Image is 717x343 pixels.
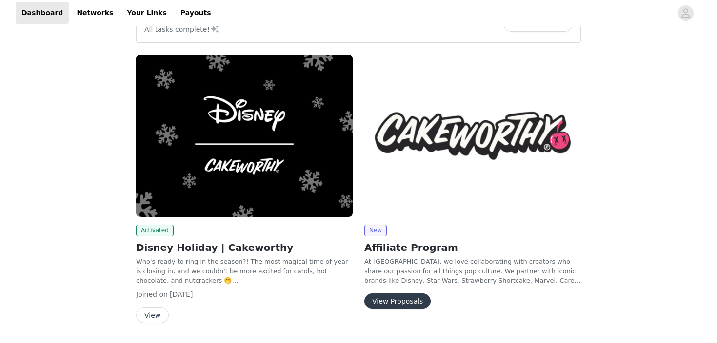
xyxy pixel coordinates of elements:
a: Networks [71,2,119,24]
button: View [136,307,169,323]
span: New [364,225,387,236]
a: Dashboard [16,2,69,24]
h2: Affiliate Program [364,240,581,255]
p: Who's ready to ring in the season?! The most magical time of year is closing in, and we couldn't ... [136,257,353,286]
a: Your Links [121,2,173,24]
div: avatar [681,5,690,21]
span: Activated [136,225,174,236]
img: Cakeworthy [364,55,581,217]
p: All tasks complete! [144,23,219,35]
a: View [136,312,169,319]
h2: Disney Holiday | Cakeworthy [136,240,353,255]
a: Payouts [175,2,217,24]
span: Joined on [136,290,168,298]
p: At [GEOGRAPHIC_DATA], we love collaborating with creators who share our passion for all things po... [364,257,581,286]
a: View Proposals [364,298,431,305]
img: Cakeworthy [136,55,353,217]
span: [DATE] [170,290,193,298]
button: View Proposals [364,293,431,309]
